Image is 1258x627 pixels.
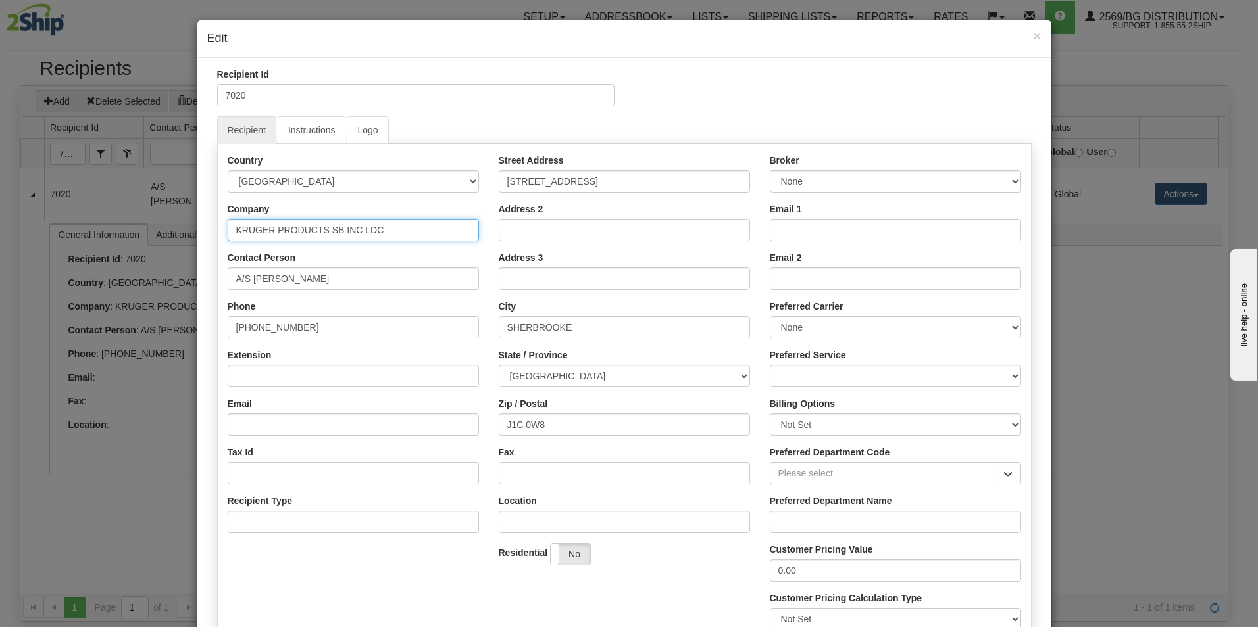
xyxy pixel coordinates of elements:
label: Contact Person [228,251,295,264]
label: Broker [770,154,799,167]
label: Street Address [499,154,564,167]
label: City [499,300,516,313]
label: Email [228,397,252,410]
span: × [1033,28,1041,43]
label: Recipient Id [217,68,269,81]
a: Recipient [217,116,276,144]
label: No [551,544,590,565]
div: live help - online [10,11,122,21]
h4: Edit [207,30,1042,47]
label: State / Province [499,348,568,361]
label: Zip / Postal [499,397,548,410]
label: Residential [499,546,548,559]
label: Country [228,154,263,167]
a: Instructions [278,116,346,144]
label: Address 3 [499,251,543,264]
label: Preferred Service [770,348,846,361]
label: Billing Options [770,397,836,410]
label: Preferred Carrier [770,300,843,313]
label: Extension [228,348,272,361]
label: Preferred Department Code [770,446,890,459]
label: Preferred Department Name [770,494,892,507]
label: Customer Pricing Value [770,543,873,556]
label: Address 2 [499,202,543,216]
button: Close [1033,29,1041,43]
label: Tax Id [228,446,253,459]
label: Company [228,202,270,216]
label: Phone [228,300,256,313]
iframe: chat widget [1228,246,1257,381]
label: Fax [499,446,515,459]
a: Logo [347,116,388,144]
label: Email 1 [770,202,802,216]
label: Email 2 [770,251,802,264]
label: Recipient Type [228,494,293,507]
input: Please select [770,462,995,484]
label: Customer Pricing Calculation Type [770,592,922,605]
label: Location [499,494,537,507]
